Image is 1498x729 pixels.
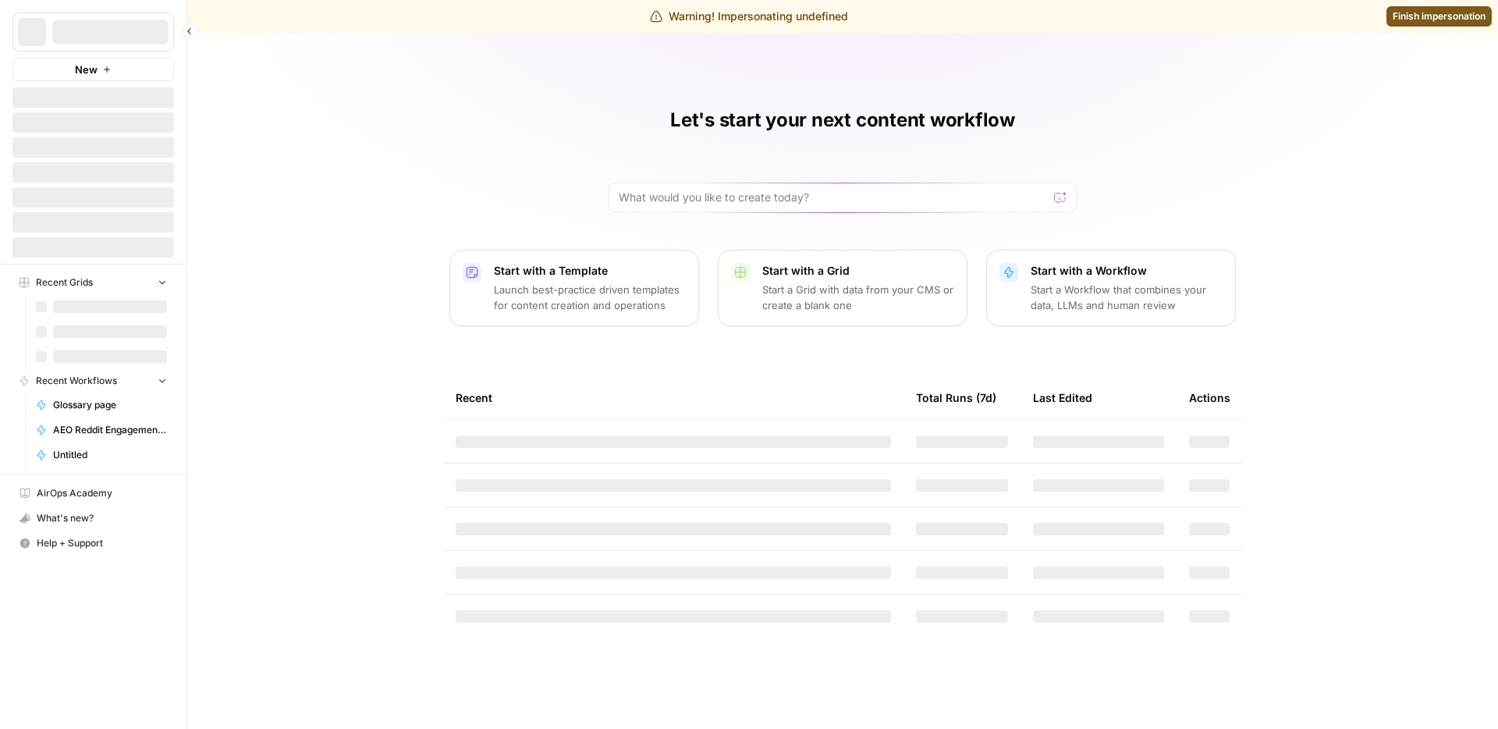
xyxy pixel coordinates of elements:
[12,369,174,393] button: Recent Workflows
[75,62,98,77] span: New
[1189,376,1230,419] div: Actions
[12,271,174,294] button: Recent Grids
[762,263,954,279] p: Start with a Grid
[1033,376,1092,419] div: Last Edited
[718,250,967,326] button: Start with a GridStart a Grid with data from your CMS or create a blank one
[449,250,699,326] button: Start with a TemplateLaunch best-practice driven templates for content creation and operations
[36,374,117,388] span: Recent Workflows
[29,418,174,443] a: AEO Reddit Engagement - Fork
[53,448,167,462] span: Untitled
[12,506,174,531] button: What's new?
[1031,282,1223,313] p: Start a Workflow that combines your data, LLMs and human review
[1386,6,1492,27] a: Finish impersonation
[36,276,93,290] span: Recent Grids
[53,398,167,412] span: Glossary page
[456,376,891,419] div: Recent
[13,507,173,530] div: What's new?
[1393,9,1486,23] span: Finish impersonation
[37,486,167,500] span: AirOps Academy
[916,376,996,419] div: Total Runs (7d)
[650,9,848,24] div: Warning! Impersonating undefined
[29,443,174,468] a: Untitled
[670,108,1015,133] h1: Let's start your next content workflow
[53,423,167,437] span: AEO Reddit Engagement - Fork
[37,536,167,550] span: Help + Support
[12,531,174,556] button: Help + Support
[494,282,686,313] p: Launch best-practice driven templates for content creation and operations
[29,393,174,418] a: Glossary page
[619,190,1048,205] input: What would you like to create today?
[986,250,1236,326] button: Start with a WorkflowStart a Workflow that combines your data, LLMs and human review
[12,481,174,506] a: AirOps Academy
[762,282,954,313] p: Start a Grid with data from your CMS or create a blank one
[12,58,174,81] button: New
[1031,263,1223,279] p: Start with a Workflow
[494,263,686,279] p: Start with a Template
